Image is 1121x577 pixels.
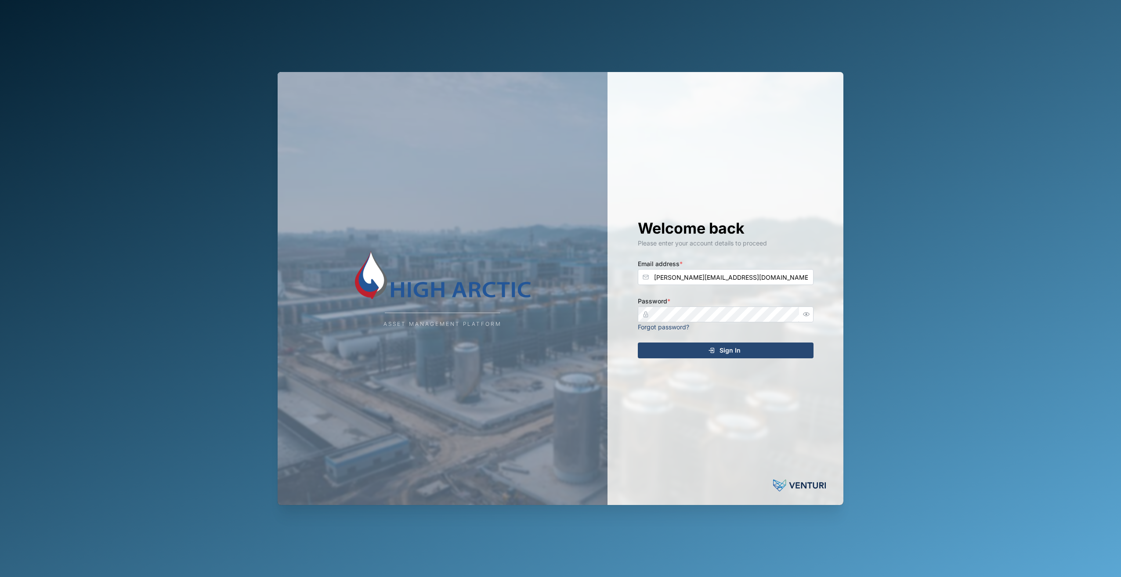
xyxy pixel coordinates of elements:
button: Sign In [638,343,814,358]
span: Sign In [720,343,741,358]
input: Enter your email [638,269,814,285]
img: Company Logo [355,249,531,301]
img: Venturi [773,477,826,494]
h1: Welcome back [638,219,814,238]
div: Please enter your account details to proceed [638,238,814,248]
a: Forgot password? [638,323,689,331]
label: Email address [638,259,683,269]
label: Password [638,296,670,306]
div: Asset Management Platform [383,320,502,328]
